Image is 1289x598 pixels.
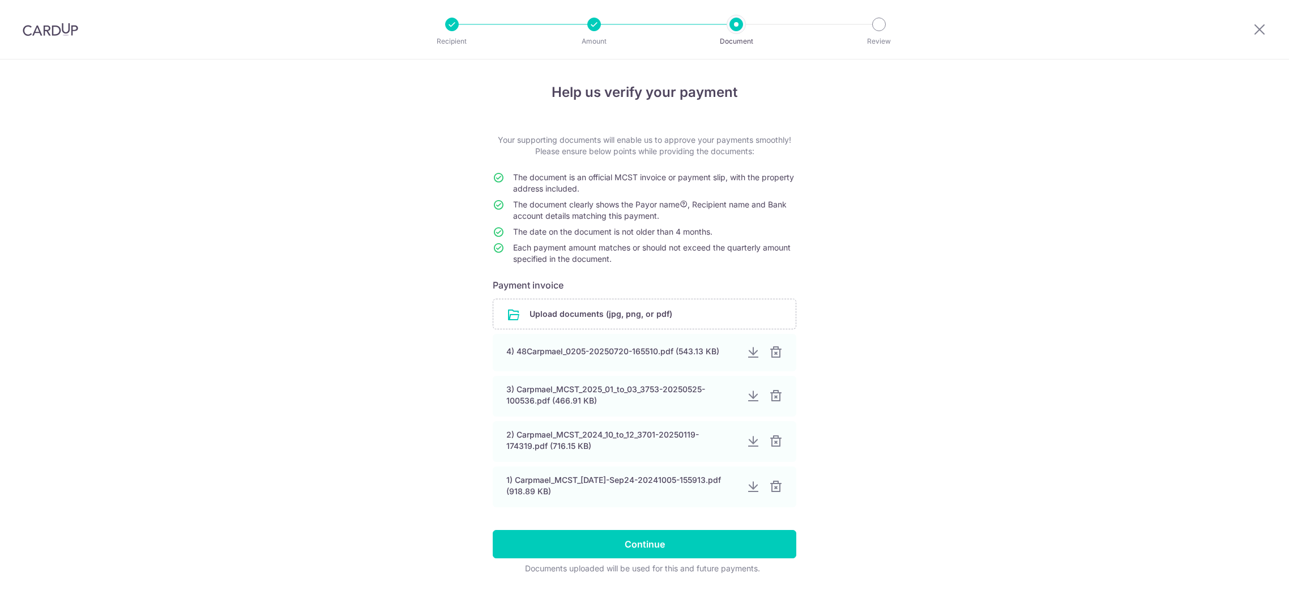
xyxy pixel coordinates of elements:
div: 2) Carpmael_MCST_2024_10_to_12_3701-20250119-174319.pdf (716.15 KB) [506,429,737,452]
input: Continue [493,530,796,558]
div: 1) Carpmael_MCST_[DATE]-Sep24-20241005-155913.pdf (918.89 KB) [506,474,737,497]
h6: Payment invoice [493,278,796,292]
div: Upload documents (jpg, png, or pdf) [493,299,796,329]
img: CardUp [23,23,78,36]
div: 3) Carpmael_MCST_2025_01_to_03_3753-20250525-100536.pdf (466.91 KB) [506,384,737,406]
div: Documents uploaded will be used for this and future payments. [493,563,792,574]
span: The date on the document is not older than 4 months. [513,227,712,236]
span: The document clearly shows the Payor name , Recipient name and Bank account details matching this... [513,200,787,220]
span: The document is an official MCST invoice or payment slip, with the property address included. [513,172,794,193]
iframe: Opens a widget where you can find more information [1217,564,1278,592]
p: Review [837,36,921,47]
p: Document [694,36,778,47]
p: Your supporting documents will enable us to approve your payments smoothly! Please ensure below p... [493,134,796,157]
div: 4) 48Carpmael_0205-20250720-165510.pdf (543.13 KB) [506,346,737,357]
p: Amount [552,36,636,47]
span: Each payment amount matches or should not exceed the quarterly amount specified in the document. [513,243,791,264]
p: Recipient [410,36,494,47]
h4: Help us verify your payment [493,82,796,103]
